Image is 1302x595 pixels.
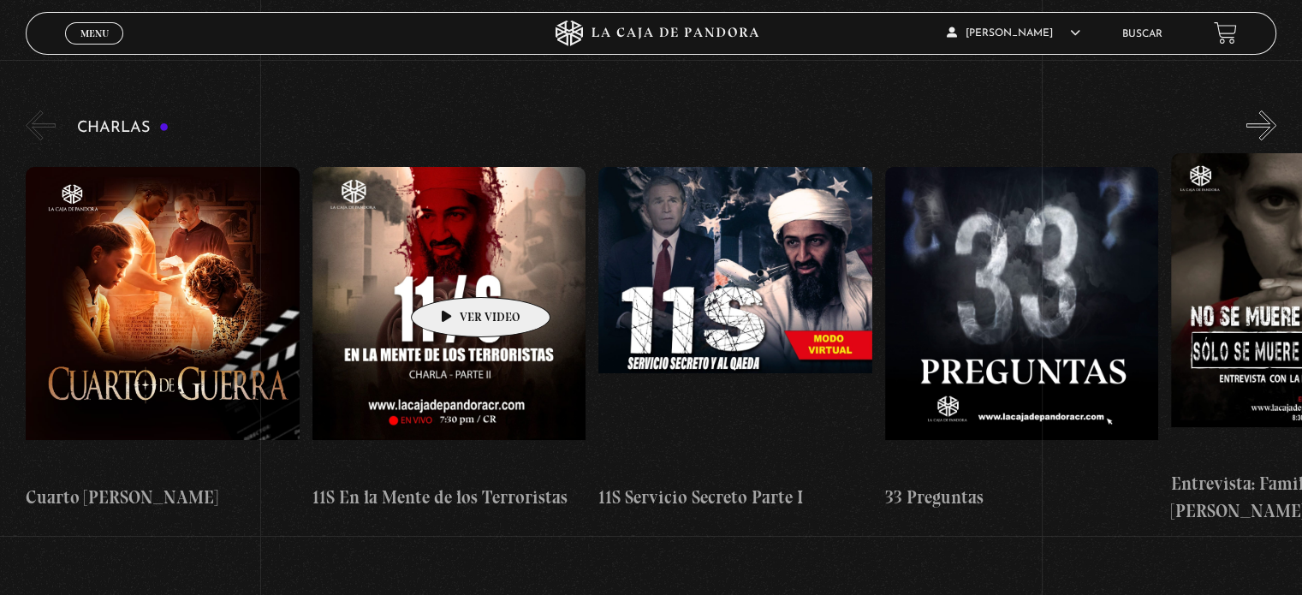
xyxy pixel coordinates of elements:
[312,484,586,511] h4: 11S En la Mente de los Terroristas
[1246,110,1276,140] button: Next
[1214,21,1237,45] a: View your shopping cart
[885,153,1158,524] a: 33 Preguntas
[80,28,109,39] span: Menu
[26,110,56,140] button: Previous
[598,484,871,511] h4: 11S Servicio Secreto Parte I
[312,153,586,524] a: 11S En la Mente de los Terroristas
[598,153,871,524] a: 11S Servicio Secreto Parte I
[74,43,115,55] span: Cerrar
[947,28,1080,39] span: [PERSON_NAME]
[26,484,299,511] h4: Cuarto [PERSON_NAME]
[77,120,169,136] h3: Charlas
[885,484,1158,511] h4: 33 Preguntas
[26,153,299,524] a: Cuarto [PERSON_NAME]
[1122,29,1162,39] a: Buscar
